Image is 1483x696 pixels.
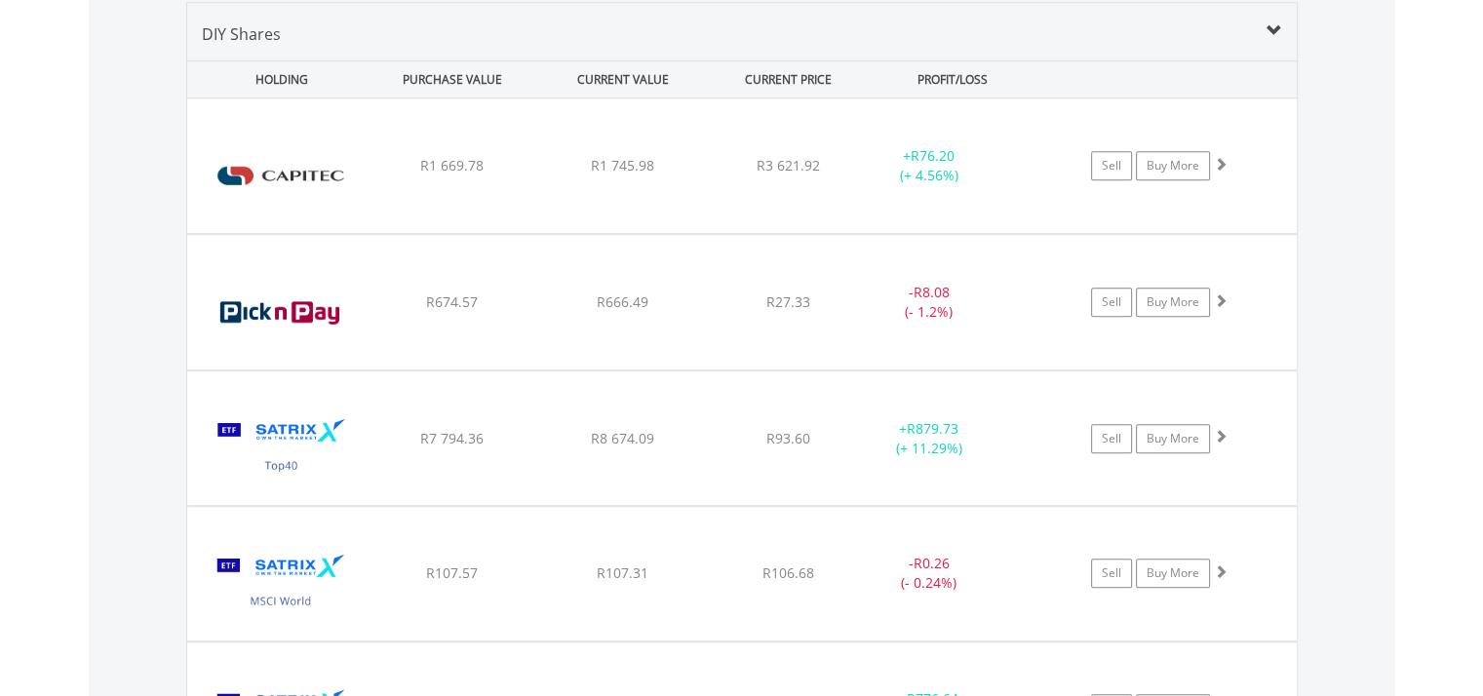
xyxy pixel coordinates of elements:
span: R7 794.36 [420,429,484,447]
span: R1 745.98 [591,156,654,174]
span: R106.68 [762,563,814,582]
div: + (+ 4.56%) [856,146,1003,185]
span: DIY Shares [202,23,281,45]
span: R666.49 [597,292,648,311]
span: R107.31 [597,563,648,582]
a: Sell [1091,151,1132,180]
span: R674.57 [426,292,478,311]
img: EQU.ZA.STX40.png [197,396,365,500]
img: EQU.ZA.STXWDM.png [197,531,365,636]
span: R8.08 [914,283,950,301]
div: - (- 0.24%) [856,554,1003,593]
div: PROFIT/LOSS [870,61,1036,97]
a: Buy More [1136,288,1210,317]
span: R93.60 [766,429,810,447]
a: Sell [1091,424,1132,453]
a: Sell [1091,559,1132,588]
img: EQU.ZA.PIK.png [197,259,365,365]
a: Buy More [1136,559,1210,588]
span: R0.26 [914,554,950,572]
a: Sell [1091,288,1132,317]
div: + (+ 11.29%) [856,419,1003,458]
span: R107.57 [426,563,478,582]
div: - (- 1.2%) [856,283,1003,322]
div: CURRENT PRICE [710,61,865,97]
span: R27.33 [766,292,810,311]
div: CURRENT VALUE [540,61,707,97]
div: HOLDING [188,61,366,97]
a: Buy More [1136,424,1210,453]
div: PURCHASE VALUE [370,61,536,97]
span: R3 621.92 [757,156,820,174]
span: R879.73 [907,419,958,438]
span: R1 669.78 [420,156,484,174]
img: EQU.ZA.CPI.png [197,123,365,228]
a: Buy More [1136,151,1210,180]
span: R76.20 [911,146,955,165]
span: R8 674.09 [591,429,654,447]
